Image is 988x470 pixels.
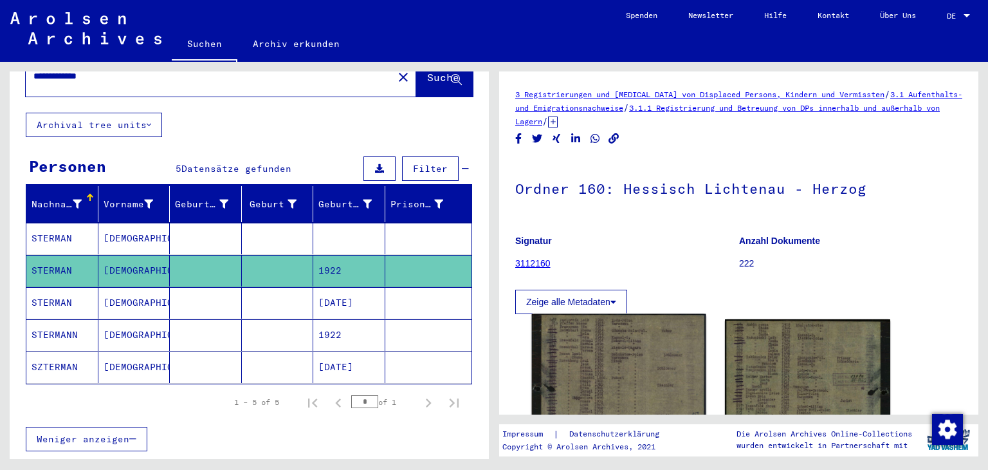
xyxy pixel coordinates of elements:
[515,290,627,314] button: Zeige alle Metadaten
[318,198,372,211] div: Geburtsdatum
[932,414,963,445] img: Zustimmung ändern
[234,397,279,408] div: 1 – 5 of 5
[176,163,181,174] span: 5
[924,424,973,456] img: yv_logo.png
[531,131,544,147] button: Share on Twitter
[390,194,460,214] div: Prisoner #
[396,70,411,85] mat-icon: close
[29,155,106,178] div: Personen
[313,319,385,351] mat-cell: 1922
[98,352,170,383] mat-cell: [DEMOGRAPHIC_DATA]
[390,64,416,89] button: Clear
[98,223,170,254] mat-cell: [DEMOGRAPHIC_DATA]
[559,428,675,441] a: Datenschutzerklärung
[739,236,820,246] b: Anzahl Dokumente
[26,287,98,319] mat-cell: STERMAN
[589,131,602,147] button: Share on WhatsApp
[325,390,351,415] button: Previous page
[104,198,154,211] div: Vorname
[502,428,675,441] div: |
[32,198,82,211] div: Nachname
[542,115,548,127] span: /
[515,236,552,246] b: Signatur
[26,427,147,451] button: Weniger anzeigen
[515,258,551,268] a: 3112160
[416,57,473,97] button: Suche
[441,390,467,415] button: Last page
[32,194,98,214] div: Nachname
[26,223,98,254] mat-cell: STERMAN
[739,257,962,270] p: 222
[502,441,675,453] p: Copyright © Arolsen Archives, 2021
[623,102,629,113] span: /
[313,186,385,222] mat-header-cell: Geburtsdatum
[247,198,297,211] div: Geburt‏
[607,131,621,147] button: Copy link
[427,71,459,84] span: Suche
[313,287,385,319] mat-cell: [DATE]
[175,198,228,211] div: Geburtsname
[26,255,98,287] mat-cell: STERMAN
[569,131,583,147] button: Share on LinkedIn
[37,433,129,445] span: Weniger anzeigen
[26,186,98,222] mat-header-cell: Nachname
[736,428,912,440] p: Die Arolsen Archives Online-Collections
[247,194,313,214] div: Geburt‏
[98,287,170,319] mat-cell: [DEMOGRAPHIC_DATA]
[515,89,884,99] a: 3 Registrierungen und [MEDICAL_DATA] von Displaced Persons, Kindern und Vermissten
[175,194,244,214] div: Geburtsname
[385,186,472,222] mat-header-cell: Prisoner #
[237,28,355,59] a: Archiv erkunden
[390,198,444,211] div: Prisoner #
[416,390,441,415] button: Next page
[104,194,170,214] div: Vorname
[98,255,170,287] mat-cell: [DEMOGRAPHIC_DATA]
[26,352,98,383] mat-cell: SZTERMAN
[26,319,98,351] mat-cell: STERMANN
[736,440,912,451] p: wurden entwickelt in Partnerschaft mit
[318,194,388,214] div: Geburtsdatum
[26,113,162,137] button: Archival tree units
[351,396,416,408] div: of 1
[242,186,314,222] mat-header-cell: Geburt‏
[181,163,291,174] span: Datensätze gefunden
[300,390,325,415] button: First page
[98,186,170,222] mat-header-cell: Vorname
[313,352,385,383] mat-cell: [DATE]
[512,131,526,147] button: Share on Facebook
[413,163,448,174] span: Filter
[98,319,170,351] mat-cell: [DEMOGRAPHIC_DATA]
[172,28,237,62] a: Suchen
[170,186,242,222] mat-header-cell: Geburtsname
[402,156,459,181] button: Filter
[10,12,161,44] img: Arolsen_neg.svg
[515,103,940,126] a: 3.1.1 Registrierung und Betreuung von DPs innerhalb und außerhalb von Lagern
[947,12,961,21] span: DE
[313,255,385,287] mat-cell: 1922
[884,88,890,100] span: /
[502,428,553,441] a: Impressum
[515,159,962,216] h1: Ordner 160: Hessisch Lichtenau - Herzog
[550,131,563,147] button: Share on Xing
